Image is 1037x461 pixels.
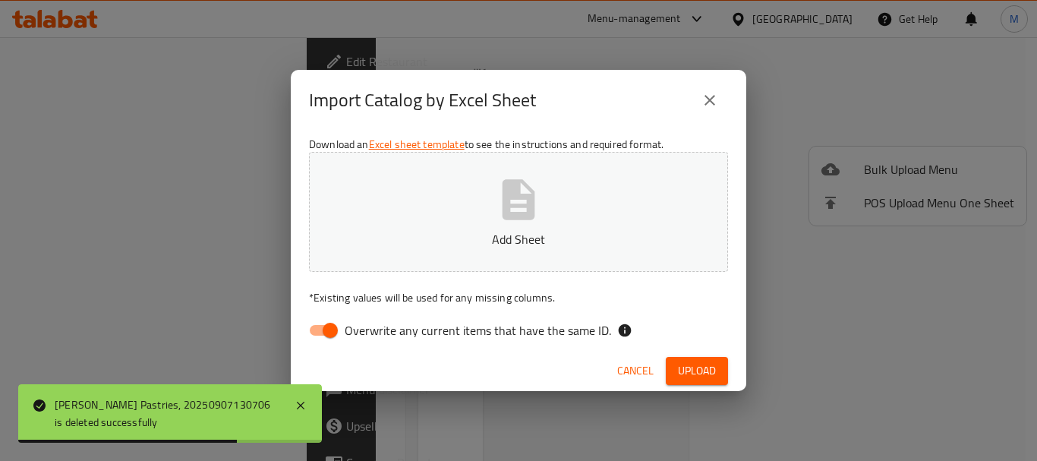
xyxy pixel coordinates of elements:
button: Upload [666,357,728,385]
svg: If the overwrite option isn't selected, then the items that match an existing ID will be ignored ... [617,323,632,338]
span: Upload [678,362,716,380]
a: Excel sheet template [369,134,465,154]
div: Download an to see the instructions and required format. [291,131,746,351]
button: close [692,82,728,118]
h2: Import Catalog by Excel Sheet [309,88,536,112]
div: [PERSON_NAME] Pastries, 20250907130706 is deleted successfully [55,396,279,431]
button: Cancel [611,357,660,385]
span: Overwrite any current items that have the same ID. [345,321,611,339]
button: Add Sheet [309,152,728,272]
p: Existing values will be used for any missing columns. [309,290,728,305]
p: Add Sheet [333,230,704,248]
span: Cancel [617,362,654,380]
